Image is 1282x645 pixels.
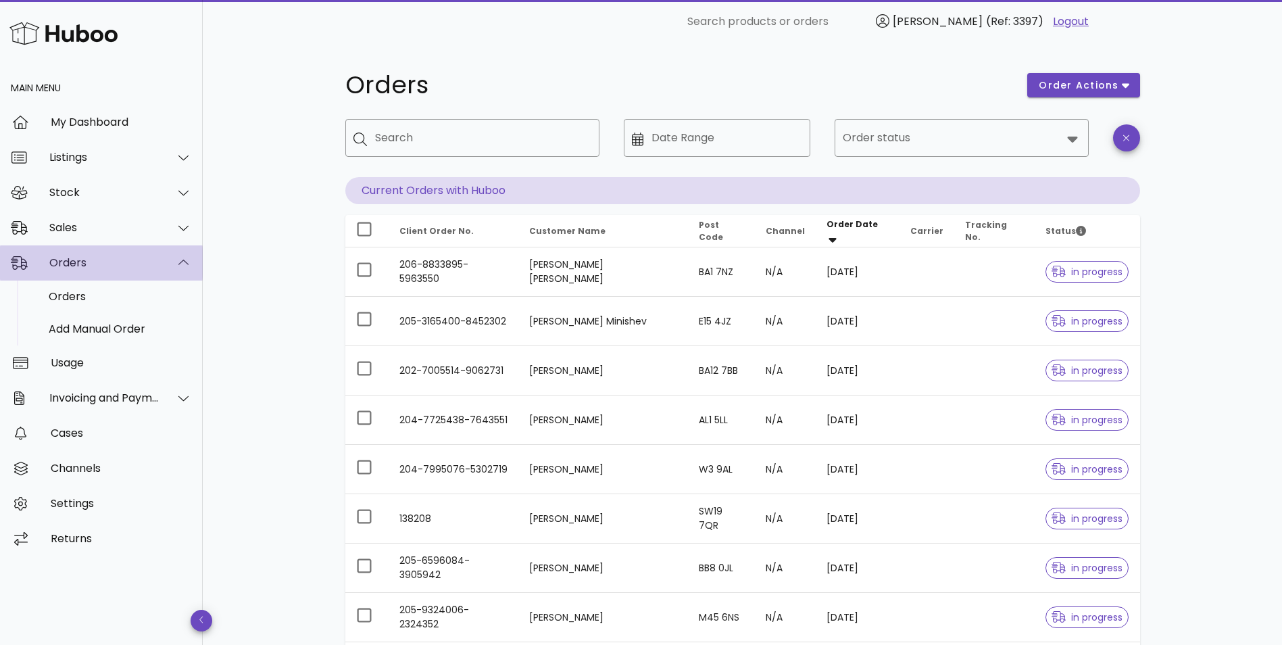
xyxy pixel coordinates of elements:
[755,544,816,593] td: N/A
[518,494,688,544] td: [PERSON_NAME]
[345,73,1012,97] h1: Orders
[1052,464,1123,474] span: in progress
[518,593,688,642] td: [PERSON_NAME]
[389,544,519,593] td: 205-6596084-3905942
[49,256,159,269] div: Orders
[518,297,688,346] td: [PERSON_NAME] Minishev
[49,186,159,199] div: Stock
[1045,225,1086,237] span: Status
[1052,316,1123,326] span: in progress
[688,593,755,642] td: M45 6NS
[389,247,519,297] td: 206-8833895-5963550
[965,219,1007,243] span: Tracking No.
[816,247,899,297] td: [DATE]
[389,346,519,396] td: 202-7005514-9062731
[518,215,688,247] th: Customer Name
[954,215,1035,247] th: Tracking No.
[755,593,816,642] td: N/A
[816,544,899,593] td: [DATE]
[518,544,688,593] td: [PERSON_NAME]
[389,593,519,642] td: 205-9324006-2324352
[835,119,1089,157] div: Order status
[529,225,606,237] span: Customer Name
[49,290,192,303] div: Orders
[49,221,159,234] div: Sales
[816,445,899,494] td: [DATE]
[688,445,755,494] td: W3 9AL
[766,225,805,237] span: Channel
[816,396,899,445] td: [DATE]
[816,593,899,642] td: [DATE]
[755,247,816,297] td: N/A
[755,215,816,247] th: Channel
[1052,366,1123,375] span: in progress
[688,544,755,593] td: BB8 0JL
[399,225,474,237] span: Client Order No.
[1052,613,1123,622] span: in progress
[49,151,159,164] div: Listings
[9,19,118,48] img: Huboo Logo
[816,346,899,396] td: [DATE]
[910,225,943,237] span: Carrier
[345,177,1140,204] p: Current Orders with Huboo
[49,322,192,335] div: Add Manual Order
[51,462,192,475] div: Channels
[688,215,755,247] th: Post Code
[51,116,192,128] div: My Dashboard
[1053,14,1089,30] a: Logout
[389,494,519,544] td: 138208
[755,494,816,544] td: N/A
[389,445,519,494] td: 204-7995076-5302719
[755,396,816,445] td: N/A
[1052,267,1123,277] span: in progress
[688,396,755,445] td: AL1 5LL
[827,218,878,230] span: Order Date
[1052,563,1123,573] span: in progress
[518,247,688,297] td: [PERSON_NAME] [PERSON_NAME]
[1038,78,1119,93] span: order actions
[51,497,192,510] div: Settings
[816,297,899,346] td: [DATE]
[816,494,899,544] td: [DATE]
[1052,415,1123,425] span: in progress
[389,396,519,445] td: 204-7725438-7643551
[893,14,983,29] span: [PERSON_NAME]
[688,346,755,396] td: BA12 7BB
[755,346,816,396] td: N/A
[51,427,192,439] div: Cases
[51,532,192,545] div: Returns
[688,494,755,544] td: SW19 7QR
[1035,215,1140,247] th: Status
[389,215,519,247] th: Client Order No.
[688,247,755,297] td: BA1 7NZ
[986,14,1043,29] span: (Ref: 3397)
[1027,73,1139,97] button: order actions
[755,297,816,346] td: N/A
[518,445,688,494] td: [PERSON_NAME]
[389,297,519,346] td: 205-3165400-8452302
[518,396,688,445] td: [PERSON_NAME]
[899,215,954,247] th: Carrier
[816,215,899,247] th: Order Date: Sorted descending. Activate to remove sorting.
[755,445,816,494] td: N/A
[51,356,192,369] div: Usage
[1052,514,1123,523] span: in progress
[49,391,159,404] div: Invoicing and Payments
[699,219,723,243] span: Post Code
[688,297,755,346] td: E15 4JZ
[518,346,688,396] td: [PERSON_NAME]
